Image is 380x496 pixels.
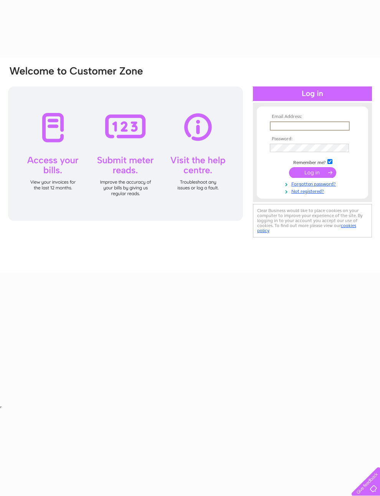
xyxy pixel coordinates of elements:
th: Email Address: [268,114,357,119]
a: cookies policy [257,223,356,233]
input: Submit [289,167,336,178]
th: Password: [268,136,357,142]
a: Not registered? [270,187,357,194]
a: Forgotten password? [270,180,357,187]
div: Clear Business would like to place cookies on your computer to improve your experience of the sit... [253,204,372,237]
td: Remember me? [268,158,357,166]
